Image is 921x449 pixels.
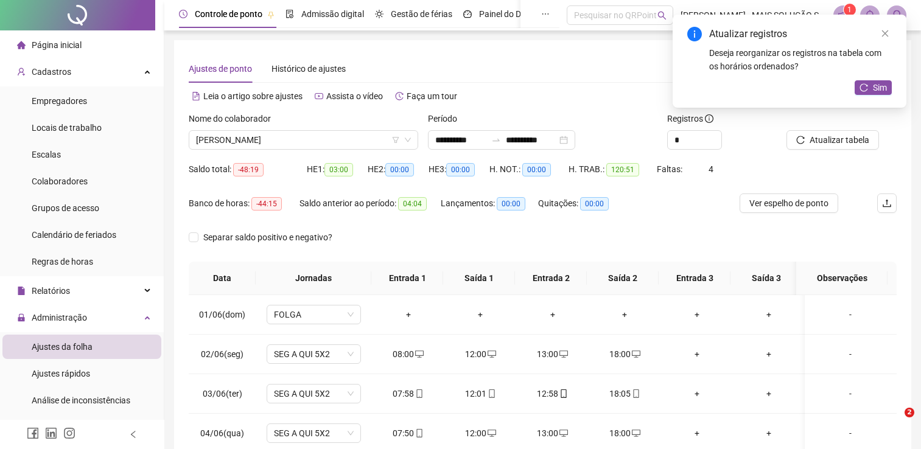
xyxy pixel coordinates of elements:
span: notification [838,10,849,21]
span: facebook [27,427,39,439]
span: Leia o artigo sobre ajustes [203,91,303,101]
span: file-done [285,10,294,18]
span: Regras de horas [32,257,93,266]
span: 2 [905,408,914,417]
span: bell [864,10,875,21]
span: desktop [558,429,568,437]
div: H. NOT.: [489,162,569,176]
label: Nome do colaborador [189,112,279,125]
span: to [491,135,501,145]
span: pushpin [267,11,275,18]
span: Grupos de acesso [32,203,99,213]
th: Entrada 3 [659,262,730,295]
th: Jornadas [256,262,371,295]
span: reload [860,83,868,92]
span: Sim [873,81,887,94]
span: ellipsis [541,10,550,18]
span: info-circle [705,114,713,123]
div: + [454,308,507,321]
span: left [129,430,138,439]
span: 04:04 [398,197,427,211]
span: Observações [806,271,878,285]
span: Registros [667,112,713,125]
div: - [814,387,886,400]
span: SEG A QUI 5X2 [274,385,354,403]
span: user-add [17,68,26,76]
span: reload [796,136,805,144]
th: Saída 3 [730,262,802,295]
span: mobile [631,389,640,398]
div: Saldo total: [189,162,307,176]
span: Faltas: [657,164,684,174]
span: youtube [315,92,323,100]
div: Atualizar registros [709,27,892,41]
th: Entrada 2 [515,262,587,295]
div: Deseja reorganizar os registros na tabela com os horários ordenados? [709,46,892,73]
span: upload [882,198,892,208]
span: 00:00 [580,197,609,211]
span: FOLGA [274,305,354,324]
div: 07:58 [382,387,435,400]
th: Entrada 1 [371,262,443,295]
span: 01/06(dom) [199,310,245,319]
div: + [670,308,723,321]
span: home [17,41,26,49]
span: 00:00 [385,163,414,176]
div: + [743,347,796,361]
div: 12:58 [526,387,579,400]
span: Controle de ponto [195,9,262,19]
span: Cadastros [32,67,71,77]
div: 12:01 [454,387,507,400]
span: Faça um tour [407,91,457,101]
div: 13:00 [526,347,579,361]
span: mobile [558,389,568,398]
div: 13:00 [526,426,579,440]
span: Colaboradores [32,176,88,186]
span: Painel do DP [479,9,527,19]
span: Ajustes de ponto [189,64,252,74]
div: + [598,308,651,321]
button: Sim [855,80,892,95]
div: Quitações: [538,197,626,211]
div: - [814,347,886,361]
div: 07:50 [382,426,435,440]
span: sun [375,10,383,18]
span: dashboard [463,10,472,18]
span: 00:00 [522,163,551,176]
span: info-circle [687,27,702,41]
div: HE 2: [368,162,429,176]
div: 12:00 [454,347,507,361]
button: Ver espelho de ponto [740,193,838,213]
div: + [382,308,435,321]
span: 02/06(seg) [201,349,243,359]
div: 12:00 [454,426,507,440]
span: Relatórios [32,286,70,296]
span: mobile [414,429,424,437]
span: Gestão de férias [391,9,452,19]
span: Página inicial [32,40,82,50]
span: desktop [414,350,424,358]
span: MICAELE SOARES CALDEIRA [196,131,411,149]
th: Saída 1 [443,262,515,295]
span: desktop [486,350,496,358]
div: Banco de horas: [189,197,299,211]
span: search [657,11,667,20]
span: lock [17,313,26,322]
span: Escalas [32,150,61,159]
span: Administração [32,313,87,322]
th: Data [189,262,256,295]
span: 4 [709,164,713,174]
span: history [395,92,404,100]
span: down [404,136,411,144]
span: mobile [414,389,424,398]
span: Separar saldo positivo e negativo? [198,231,337,244]
span: SEG A QUI 5X2 [274,345,354,363]
div: 08:00 [382,347,435,361]
div: + [743,426,796,440]
div: + [526,308,579,321]
div: + [670,426,723,440]
div: H. TRAB.: [569,162,657,176]
span: Histórico de ajustes [271,64,346,74]
div: Lançamentos: [441,197,538,211]
span: desktop [631,429,640,437]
